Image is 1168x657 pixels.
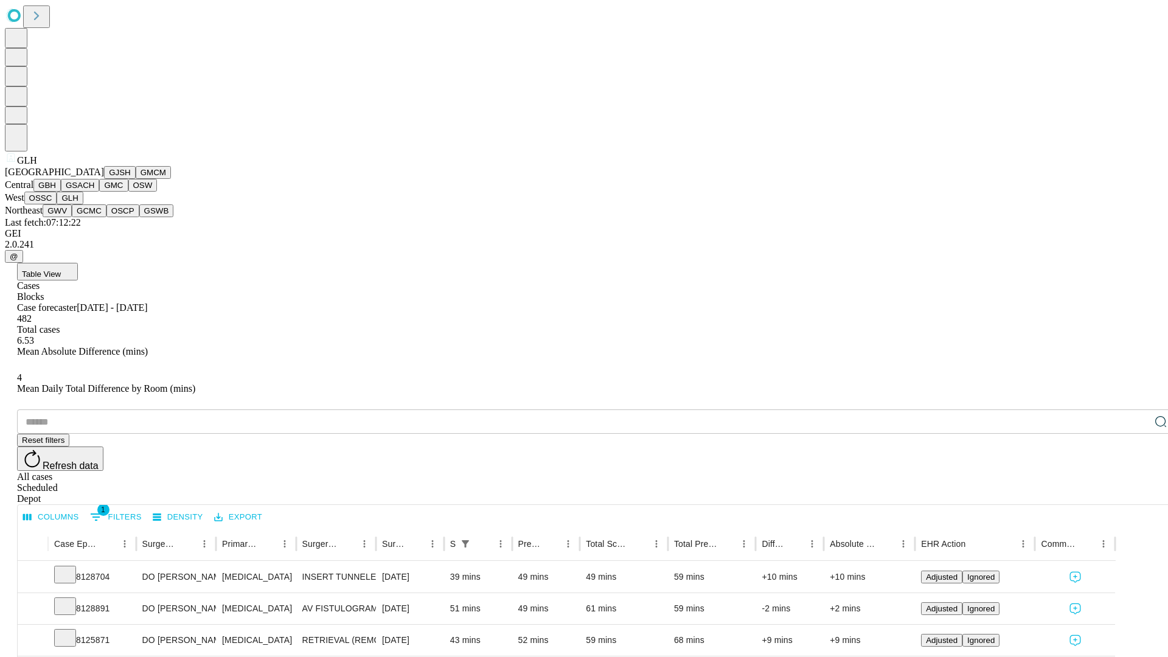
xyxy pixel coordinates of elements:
button: Ignored [962,602,999,615]
span: 482 [17,313,32,324]
div: 61 mins [586,593,662,624]
div: 59 mins [674,593,750,624]
button: Adjusted [921,602,962,615]
button: Refresh data [17,447,103,471]
div: 8128891 [54,593,130,624]
div: Scheduled In Room Duration [450,539,456,549]
span: Central [5,179,33,190]
button: Select columns [20,508,82,527]
button: Sort [967,535,984,552]
button: Sort [1078,535,1095,552]
span: Adjusted [926,636,958,645]
span: [GEOGRAPHIC_DATA] [5,167,104,177]
button: Sort [259,535,276,552]
button: Menu [560,535,577,552]
div: 39 mins [450,561,506,593]
div: 43 mins [450,625,506,656]
div: +10 mins [830,561,909,593]
button: Menu [648,535,665,552]
div: Primary Service [222,539,257,549]
div: DO [PERSON_NAME] Do [142,593,210,624]
button: GMC [99,179,128,192]
span: 1 [97,504,109,516]
div: 8128704 [54,561,130,593]
button: Sort [339,535,356,552]
div: 49 mins [586,561,662,593]
button: OSCP [106,204,139,217]
button: Sort [718,535,735,552]
div: Total Scheduled Duration [586,539,630,549]
span: @ [10,252,18,261]
div: Predicted In Room Duration [518,539,542,549]
span: Adjusted [926,572,958,582]
button: Menu [895,535,912,552]
button: Density [150,508,206,527]
div: EHR Action [921,539,965,549]
span: Last fetch: 07:12:22 [5,217,81,228]
div: 1 active filter [457,535,474,552]
button: GWV [43,204,72,217]
button: Menu [735,535,753,552]
div: DO [PERSON_NAME] Do [142,625,210,656]
button: Menu [276,535,293,552]
button: Ignored [962,571,999,583]
button: @ [5,250,23,263]
button: OSW [128,179,158,192]
button: Menu [804,535,821,552]
div: 8125871 [54,625,130,656]
button: Menu [196,535,213,552]
button: Adjusted [921,634,962,647]
span: West [5,192,24,203]
button: Export [211,508,265,527]
button: Sort [631,535,648,552]
button: Sort [99,535,116,552]
span: [DATE] - [DATE] [77,302,147,313]
div: 59 mins [586,625,662,656]
div: 52 mins [518,625,574,656]
button: Menu [1095,535,1112,552]
button: Sort [475,535,492,552]
span: 6.53 [17,335,34,346]
span: Total cases [17,324,60,335]
span: Reset filters [22,436,64,445]
div: 2.0.241 [5,239,1163,250]
span: Mean Absolute Difference (mins) [17,346,148,356]
button: Sort [787,535,804,552]
span: Refresh data [43,461,99,471]
button: Reset filters [17,434,69,447]
div: [DATE] [382,625,438,656]
div: Surgeon Name [142,539,178,549]
span: Table View [22,269,61,279]
div: +10 mins [762,561,818,593]
div: [MEDICAL_DATA] [222,625,290,656]
span: Mean Daily Total Difference by Room (mins) [17,383,195,394]
span: Case forecaster [17,302,77,313]
div: Surgery Name [302,539,338,549]
div: [MEDICAL_DATA] [222,561,290,593]
button: Table View [17,263,78,280]
span: Northeast [5,205,43,215]
div: +2 mins [830,593,909,624]
button: Adjusted [921,571,962,583]
div: +9 mins [830,625,909,656]
button: Expand [24,630,42,652]
div: 59 mins [674,561,750,593]
div: [MEDICAL_DATA] [222,593,290,624]
button: Ignored [962,634,999,647]
span: Ignored [967,636,995,645]
button: Sort [179,535,196,552]
div: 49 mins [518,561,574,593]
button: Menu [1015,535,1032,552]
span: GLH [17,155,37,165]
button: Sort [878,535,895,552]
div: GEI [5,228,1163,239]
button: Menu [424,535,441,552]
div: INSERT TUNNELED CENTRAL VENOUS ACCESS WITH SUBQ PORT [302,561,370,593]
div: [DATE] [382,593,438,624]
button: Expand [24,567,42,588]
span: Ignored [967,572,995,582]
button: Show filters [457,535,474,552]
button: OSSC [24,192,57,204]
button: GLH [57,192,83,204]
button: GJSH [104,166,136,179]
